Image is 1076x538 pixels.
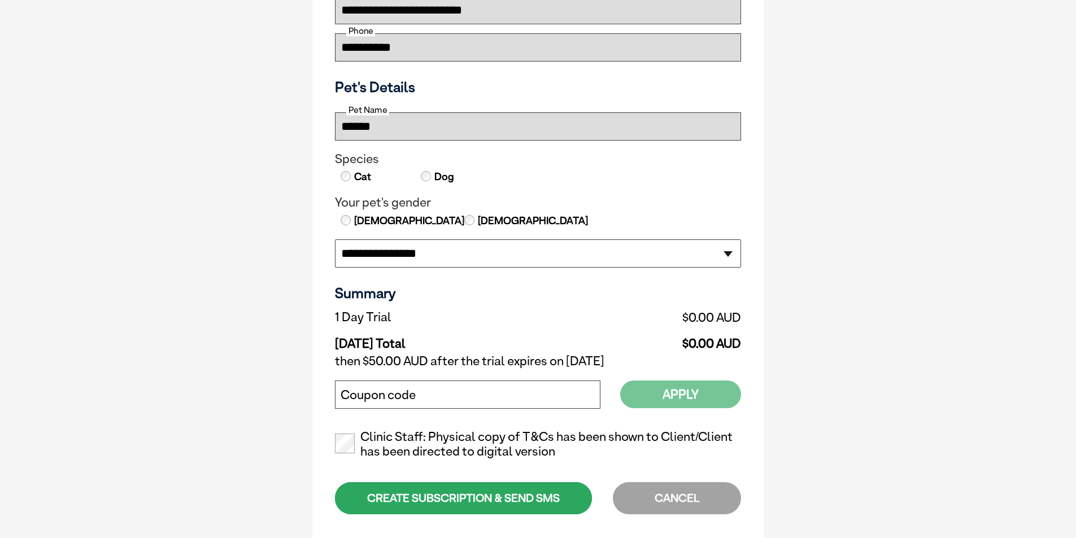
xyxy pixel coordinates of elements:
[335,307,556,327] td: 1 Day Trial
[335,152,741,167] legend: Species
[335,327,556,351] td: [DATE] Total
[341,388,416,403] label: Coupon code
[556,307,741,327] td: $0.00 AUD
[335,434,355,453] input: Clinic Staff: Physical copy of T&Cs has been shown to Client/Client has been directed to digital ...
[613,482,741,514] div: CANCEL
[335,285,741,301] h3: Summary
[556,327,741,351] td: $0.00 AUD
[346,26,375,36] label: Phone
[330,78,746,95] h3: Pet's Details
[335,482,592,514] div: CREATE SUBSCRIPTION & SEND SMS
[335,351,741,371] td: then $50.00 AUD after the trial expires on [DATE]
[620,380,741,408] button: Apply
[335,430,741,459] label: Clinic Staff: Physical copy of T&Cs has been shown to Client/Client has been directed to digital ...
[335,195,741,210] legend: Your pet's gender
